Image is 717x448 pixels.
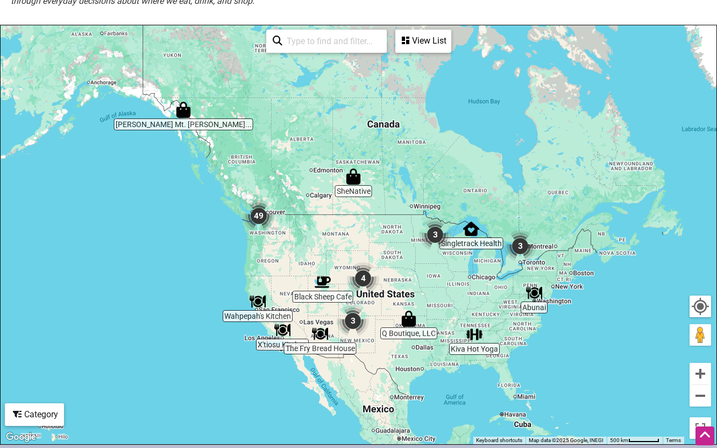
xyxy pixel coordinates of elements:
div: 3 [337,305,369,337]
div: Filter by category [5,403,64,426]
div: 49 [243,200,275,232]
div: The Fry Bread House [312,326,328,342]
div: 3 [419,219,451,251]
div: X'tiosu Kitchen [274,322,290,338]
a: Terms [666,437,681,443]
div: See a list of the visible businesses [395,30,451,53]
div: Abunai [526,285,542,301]
div: SheNative [345,169,361,185]
div: Type to search and filter [266,30,387,53]
button: Toggle fullscreen view [688,416,712,440]
button: Zoom in [690,363,711,384]
button: Keyboard shortcuts [476,437,522,444]
button: Your Location [690,296,711,317]
img: Google [3,430,39,444]
div: Q Boutique, LLC [401,311,417,327]
div: Black Sheep Cafe [315,274,331,290]
button: Map Scale: 500 km per 54 pixels [607,437,663,444]
button: Zoom out [690,385,711,407]
input: Type to find and filter... [282,31,380,52]
div: 4 [347,262,379,295]
div: 3 [504,230,536,262]
div: View List [396,31,450,51]
div: Tripp's Mt. Juneau Trading Post [175,102,191,118]
span: Map data ©2025 Google, INEGI [529,437,604,443]
span: 500 km [610,437,628,443]
div: Scroll Back to Top [695,426,714,445]
div: Kiva Hot Yoga [466,326,482,342]
div: Singletrack Health [463,221,479,237]
button: Drag Pegman onto the map to open Street View [690,324,711,346]
div: Category [6,404,63,425]
div: Wahpepah's Kitchen [250,293,266,310]
a: Open this area in Google Maps (opens a new window) [3,430,39,444]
